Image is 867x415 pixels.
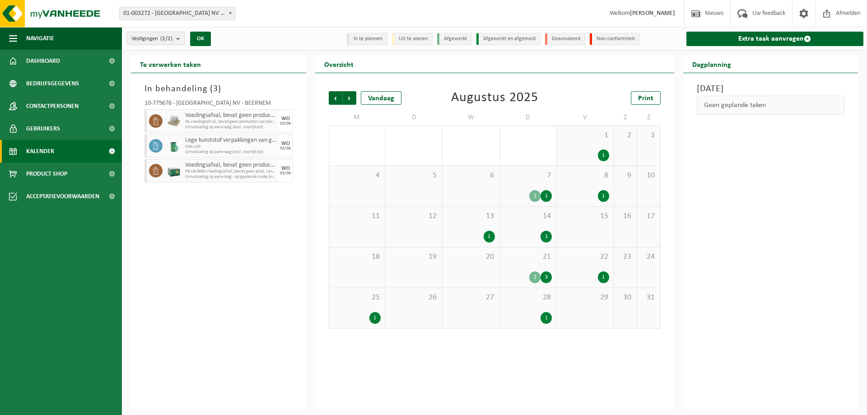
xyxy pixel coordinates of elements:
div: 1 [541,312,552,324]
span: 15 [561,211,609,221]
li: In te plannen [347,33,387,45]
h3: In behandeling ( ) [144,82,293,96]
td: Z [637,109,660,126]
span: 26 [390,293,438,303]
span: KGA colli [185,144,277,149]
div: WO [281,166,290,171]
strong: [PERSON_NAME] [630,10,675,17]
span: Bedrijfsgegevens [26,72,79,95]
button: Vestigingen(2/2) [126,32,185,45]
td: V [557,109,614,126]
div: 3 [541,271,552,283]
div: Augustus 2025 [451,91,538,105]
span: Print [638,95,653,102]
span: Gebruikers [26,117,60,140]
span: Product Shop [26,163,67,185]
div: 1 [598,271,609,283]
span: 3 [642,131,655,140]
span: 20 [447,252,494,262]
h2: Te verwerken taken [131,55,210,73]
div: 1 [529,190,541,202]
a: Print [631,91,661,105]
span: 16 [619,211,632,221]
li: Uit te voeren [392,33,433,45]
div: 1 [598,190,609,202]
div: WO [281,116,290,121]
div: 1 [541,190,552,202]
span: 18 [334,252,381,262]
span: 4 [334,171,381,181]
td: Z [614,109,637,126]
span: 13 [447,211,494,221]
span: 2 [619,131,632,140]
div: 2 [529,271,541,283]
td: W [443,109,499,126]
span: PA voedingsafval, bevat geen producten van dierlijke oorspr, [185,119,277,125]
span: Dashboard [26,50,60,72]
span: Voedingsafval, bevat geen producten van dierlijke oorsprong, gemengde verpakking (exclusief glas) [185,162,277,169]
h3: [DATE] [697,82,845,96]
div: 03/09 [280,171,291,176]
div: Geen geplande taken [697,96,845,115]
div: Vandaag [361,91,401,105]
li: Geannuleerd [545,33,585,45]
span: 21 [504,252,552,262]
span: 24 [642,252,655,262]
span: 8 [561,171,609,181]
span: 11 [334,211,381,221]
td: D [500,109,557,126]
span: 10 [642,171,655,181]
span: Omwisseling op aanvraag - op geplande route (incl. verwerking) [185,174,277,180]
span: 6 [447,171,494,181]
span: 1 [561,131,609,140]
span: 19 [390,252,438,262]
td: D [386,109,443,126]
button: OK [190,32,211,46]
span: 22 [561,252,609,262]
span: Contactpersonen [26,95,79,117]
div: 1 [484,231,495,242]
span: 23 [619,252,632,262]
span: Omwisseling op aanvraag (excl. voorrijkost) [185,125,277,130]
span: Omwisseling op aanvraag (excl. voorrijkost) [185,149,277,155]
span: 29 [561,293,609,303]
h2: Overzicht [315,55,363,73]
img: PB-OT-0200-MET-00-02 [167,139,181,153]
div: 1 [369,312,381,324]
div: 10-779676 - [GEOGRAPHIC_DATA] NV - BEERNEM [144,100,293,109]
td: M [329,109,386,126]
count: (2/2) [160,36,172,42]
li: Non-conformiteit [590,33,640,45]
span: 14 [504,211,552,221]
span: 9 [619,171,632,181]
span: 17 [642,211,655,221]
span: 01-003272 - BELGOSUC NV - BEERNEM [120,7,235,20]
div: WO [281,141,290,146]
span: 27 [447,293,494,303]
span: 28 [504,293,552,303]
span: 7 [504,171,552,181]
span: 01-003272 - BELGOSUC NV - BEERNEM [119,7,235,20]
h2: Dagplanning [683,55,740,73]
span: 12 [390,211,438,221]
span: 31 [642,293,655,303]
span: Volgende [343,91,356,105]
a: Extra taak aanvragen [686,32,864,46]
span: 5 [390,171,438,181]
span: PB-LB-0680 Voedingsafval, bevat geen prod, van dierl oorspr [185,169,277,174]
img: LP-PA-00000-WDN-11 [167,114,181,128]
div: 1 [598,149,609,161]
span: 25 [334,293,381,303]
span: Kalender [26,140,54,163]
li: Afgewerkt [437,33,472,45]
span: Vestigingen [131,32,172,46]
span: Voedingsafval, bevat geen producten van dierlijke oorsprong, gemengde verpakking (exclusief glas) [185,112,277,119]
div: 1 [541,231,552,242]
li: Afgewerkt en afgemeld [476,33,541,45]
span: 30 [619,293,632,303]
div: 03/09 [280,121,291,126]
span: Lege kunststof verpakkingen van gevaarlijke stoffen [185,137,277,144]
img: PB-LB-0680-HPE-GN-01 [167,164,181,177]
span: Navigatie [26,27,54,50]
span: 3 [213,84,218,93]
